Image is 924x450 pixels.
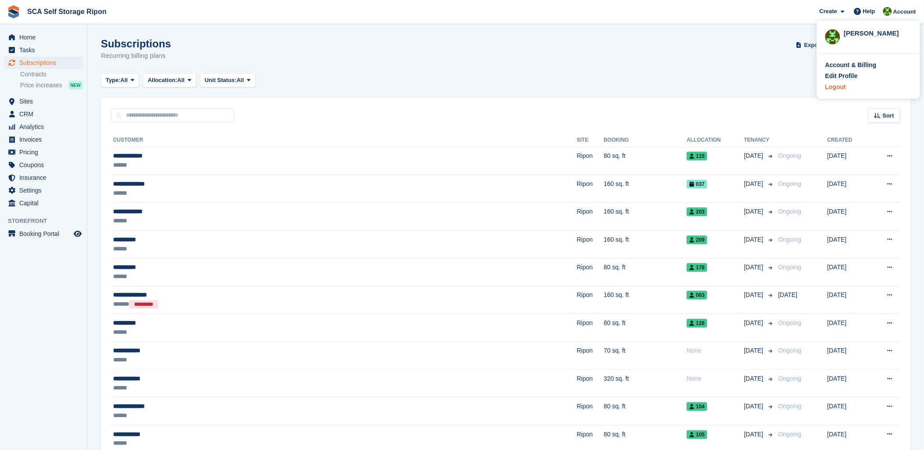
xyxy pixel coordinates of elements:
[893,7,916,16] span: Account
[604,314,687,342] td: 80 sq. ft
[687,346,744,355] div: None
[4,197,83,209] a: menu
[863,7,875,16] span: Help
[19,57,72,69] span: Subscriptions
[101,73,139,88] button: Type: All
[687,430,707,439] span: 105
[828,203,870,230] td: [DATE]
[19,108,72,120] span: CRM
[828,175,870,203] td: [DATE]
[19,197,72,209] span: Capital
[828,286,870,314] td: [DATE]
[177,76,185,85] span: All
[828,314,870,342] td: [DATE]
[19,184,72,196] span: Settings
[577,369,603,397] td: Ripon
[577,230,603,258] td: Ripon
[794,38,833,52] button: Export
[828,147,870,175] td: [DATE]
[577,286,603,314] td: Ripon
[4,146,83,158] a: menu
[24,4,110,19] a: SCA Self Storage Ripon
[4,57,83,69] a: menu
[820,7,837,16] span: Create
[4,171,83,184] a: menu
[883,7,892,16] img: Kelly Neesham
[604,175,687,203] td: 160 sq. ft
[604,397,687,425] td: 80 sq. ft
[825,71,858,81] div: Edit Profile
[19,121,72,133] span: Analytics
[111,133,577,147] th: Customer
[744,402,765,411] span: [DATE]
[8,217,87,225] span: Storefront
[744,179,765,189] span: [DATE]
[883,111,894,120] span: Sort
[577,147,603,175] td: Ripon
[744,151,765,161] span: [DATE]
[828,397,870,425] td: [DATE]
[577,203,603,230] td: Ripon
[687,319,707,328] span: 128
[4,108,83,120] a: menu
[101,38,171,50] h1: Subscriptions
[101,51,171,61] p: Recurring billing plans
[687,291,707,300] span: 063
[825,61,912,70] a: Account & Billing
[778,291,798,298] span: [DATE]
[19,146,72,158] span: Pricing
[744,318,765,328] span: [DATE]
[20,70,83,79] a: Contracts
[19,228,72,240] span: Booking Portal
[4,228,83,240] a: menu
[604,286,687,314] td: 160 sq. ft
[778,403,802,410] span: Ongoing
[20,81,62,89] span: Price increases
[744,346,765,355] span: [DATE]
[4,133,83,146] a: menu
[604,203,687,230] td: 160 sq. ft
[4,184,83,196] a: menu
[143,73,196,88] button: Allocation: All
[828,369,870,397] td: [DATE]
[687,133,744,147] th: Allocation
[148,76,177,85] span: Allocation:
[825,71,912,81] a: Edit Profile
[106,76,121,85] span: Type:
[744,374,765,383] span: [DATE]
[19,44,72,56] span: Tasks
[778,431,802,438] span: Ongoing
[200,73,256,88] button: Unit Status: All
[604,230,687,258] td: 160 sq. ft
[825,61,877,70] div: Account & Billing
[4,31,83,43] a: menu
[121,76,128,85] span: All
[577,258,603,286] td: Ripon
[778,152,802,159] span: Ongoing
[778,347,802,354] span: Ongoing
[19,95,72,107] span: Sites
[744,207,765,216] span: [DATE]
[4,159,83,171] a: menu
[778,208,802,215] span: Ongoing
[744,263,765,272] span: [DATE]
[844,29,912,36] div: [PERSON_NAME]
[744,290,765,300] span: [DATE]
[577,175,603,203] td: Ripon
[19,133,72,146] span: Invoices
[804,41,822,50] span: Export
[744,430,765,439] span: [DATE]
[577,397,603,425] td: Ripon
[237,76,244,85] span: All
[828,133,870,147] th: Created
[604,147,687,175] td: 80 sq. ft
[744,235,765,244] span: [DATE]
[7,5,20,18] img: stora-icon-8386f47178a22dfd0bd8f6a31ec36ba5ce8667c1dd55bd0f319d3a0aa187defe.svg
[20,80,83,90] a: Price increases NEW
[828,258,870,286] td: [DATE]
[72,229,83,239] a: Preview store
[19,171,72,184] span: Insurance
[4,121,83,133] a: menu
[68,81,83,89] div: NEW
[825,29,840,44] img: Kelly Neesham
